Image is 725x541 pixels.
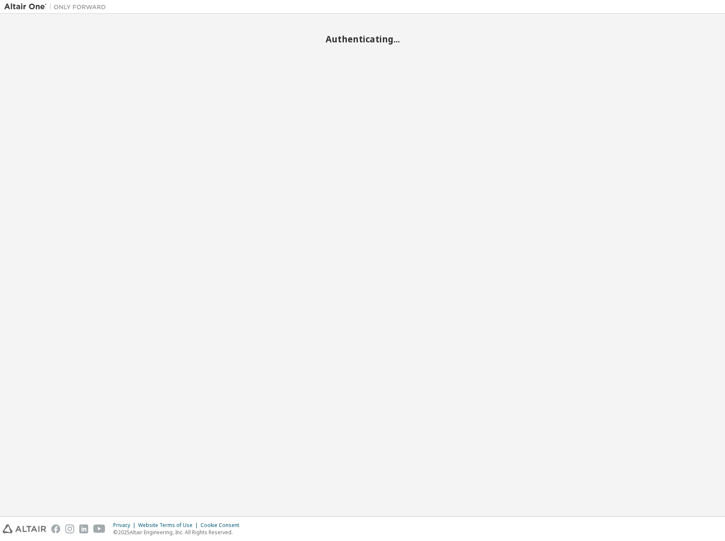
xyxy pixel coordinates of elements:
img: facebook.svg [51,524,60,533]
img: altair_logo.svg [3,524,46,533]
div: Privacy [113,522,138,529]
div: Cookie Consent [201,522,244,529]
img: linkedin.svg [79,524,88,533]
img: Altair One [4,3,110,11]
img: instagram.svg [65,524,74,533]
p: © 2025 Altair Engineering, Inc. All Rights Reserved. [113,529,244,536]
div: Website Terms of Use [138,522,201,529]
img: youtube.svg [93,524,106,533]
h2: Authenticating... [4,33,721,45]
